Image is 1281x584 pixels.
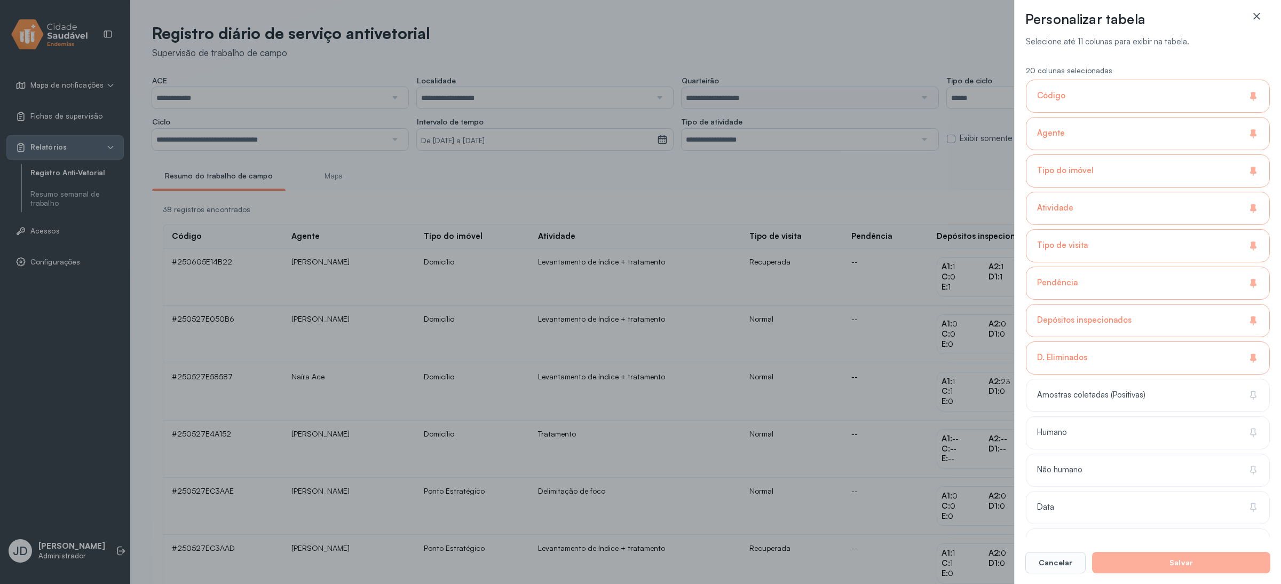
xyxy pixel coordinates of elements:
[1037,91,1065,101] span: Código
[1092,552,1270,573] button: Salvar
[1026,66,1270,75] div: 20 colunas selecionadas
[1037,390,1145,400] span: Amostras coletadas (Positivas)
[1037,278,1078,288] span: Pendência
[1037,465,1082,475] span: Não humano
[1026,37,1270,47] div: Selecione até 11 colunas para exibir na tabela.
[1037,427,1067,438] span: Humano
[1037,353,1087,363] span: D. Eliminados
[1025,11,1145,28] h3: Personalizar tabela
[1037,166,1094,176] span: Tipo do imóvel
[1037,203,1073,213] span: Atividade
[1037,128,1065,138] span: Agente
[1025,552,1086,573] button: Cancelar
[1037,315,1132,325] span: Depósitos inspecionados
[1037,240,1088,251] span: Tipo de visita
[1037,502,1054,512] span: Data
